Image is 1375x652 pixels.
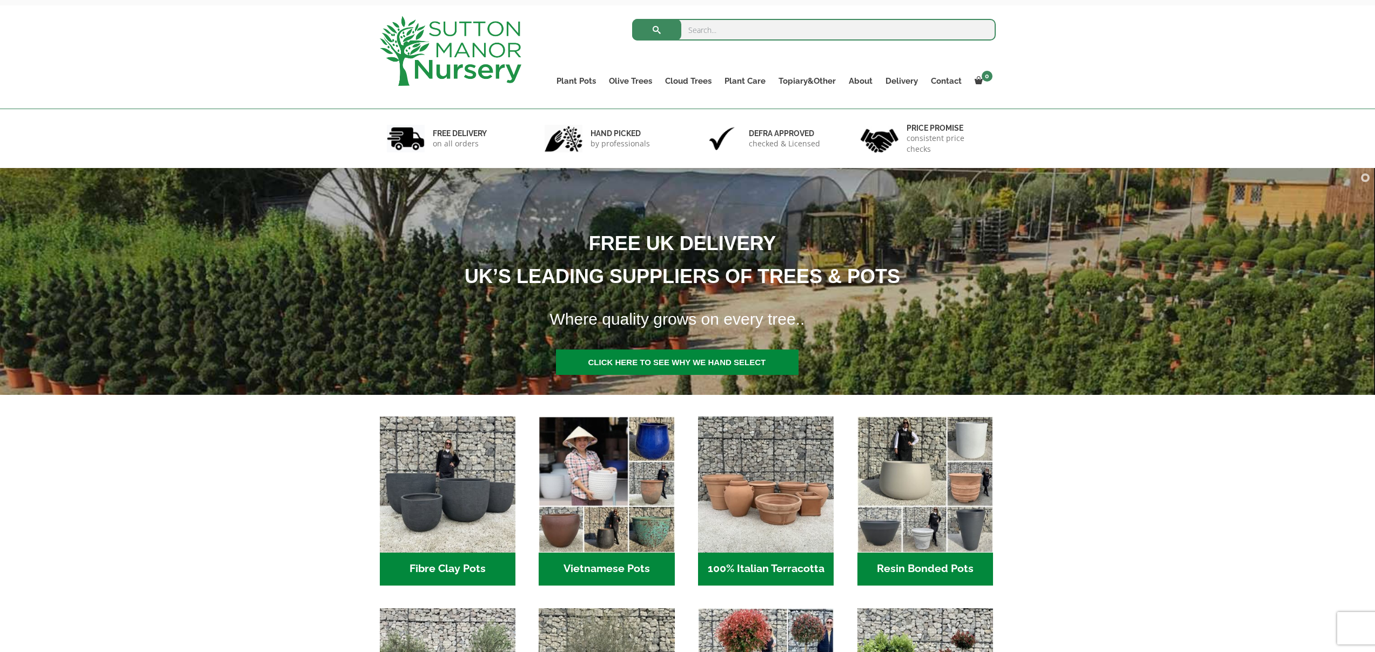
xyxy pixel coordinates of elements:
[749,129,820,138] h6: Defra approved
[545,125,582,152] img: 2.jpg
[982,71,992,82] span: 0
[857,416,993,586] a: Visit product category Resin Bonded Pots
[659,73,718,89] a: Cloud Trees
[968,73,996,89] a: 0
[772,73,842,89] a: Topiary&Other
[698,416,834,586] a: Visit product category 100% Italian Terracotta
[380,553,515,586] h2: Fibre Clay Pots
[602,73,659,89] a: Olive Trees
[433,138,487,149] p: on all orders
[380,416,515,586] a: Visit product category Fibre Clay Pots
[380,416,515,552] img: Home - 8194B7A3 2818 4562 B9DD 4EBD5DC21C71 1 105 c 1
[387,125,425,152] img: 1.jpg
[433,129,487,138] h6: FREE DELIVERY
[857,553,993,586] h2: Resin Bonded Pots
[591,129,650,138] h6: hand picked
[703,125,741,152] img: 3.jpg
[749,138,820,149] p: checked & Licensed
[285,227,1067,293] h1: FREE UK DELIVERY UK’S LEADING SUPPLIERS OF TREES & POTS
[718,73,772,89] a: Plant Care
[632,19,996,41] input: Search...
[924,73,968,89] a: Contact
[907,123,989,133] h6: Price promise
[539,553,674,586] h2: Vietnamese Pots
[698,553,834,586] h2: 100% Italian Terracotta
[380,16,521,86] img: logo
[550,73,602,89] a: Plant Pots
[907,133,989,154] p: consistent price checks
[842,73,879,89] a: About
[539,416,674,552] img: Home - 6E921A5B 9E2F 4B13 AB99 4EF601C89C59 1 105 c
[539,416,674,586] a: Visit product category Vietnamese Pots
[861,122,898,155] img: 4.jpg
[879,73,924,89] a: Delivery
[698,416,834,552] img: Home - 1B137C32 8D99 4B1A AA2F 25D5E514E47D 1 105 c
[536,303,1068,335] h1: Where quality grows on every tree..
[591,138,650,149] p: by professionals
[857,416,993,552] img: Home - 67232D1B A461 444F B0F6 BDEDC2C7E10B 1 105 c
